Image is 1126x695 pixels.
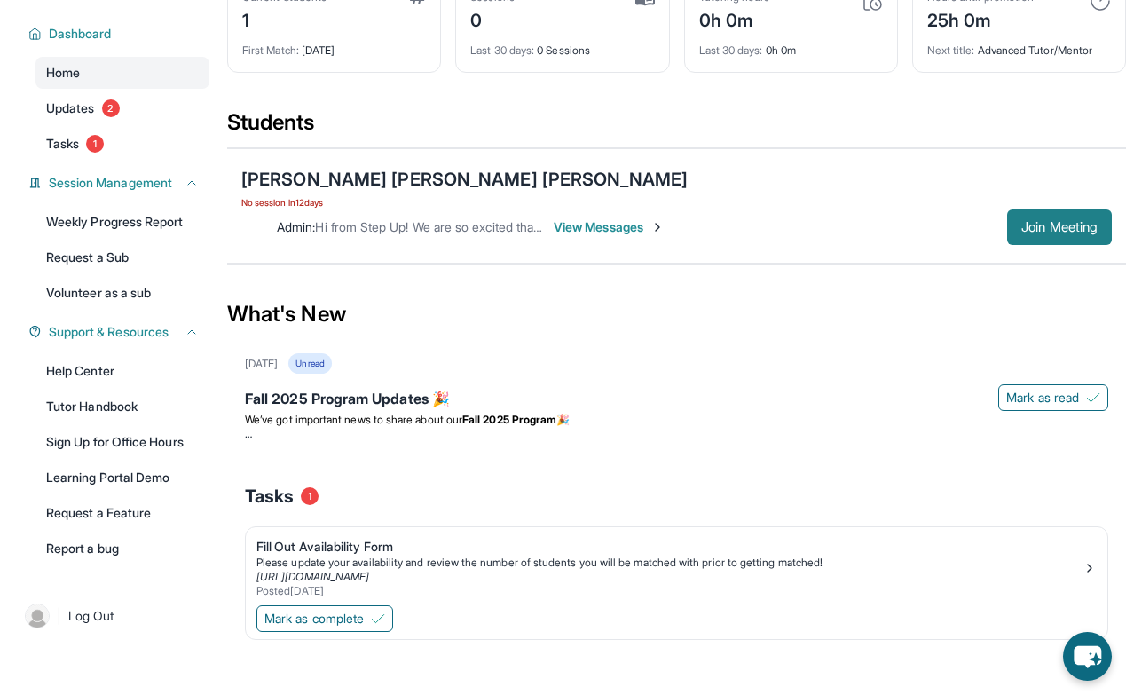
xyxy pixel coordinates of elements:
span: Session Management [49,174,172,192]
strong: Fall 2025 Program [462,413,556,426]
button: Session Management [42,174,199,192]
button: chat-button [1063,632,1112,681]
a: Updates2 [35,92,209,124]
a: [URL][DOMAIN_NAME] [256,570,369,583]
span: Home [46,64,80,82]
div: 25h 0m [927,4,1034,33]
span: 1 [86,135,104,153]
span: Mark as complete [264,610,364,628]
span: Updates [46,99,95,117]
div: 0 [470,4,515,33]
span: 2 [102,99,120,117]
button: Mark as read [998,384,1108,411]
div: 1 [242,4,327,33]
div: Students [227,108,1126,147]
button: Join Meeting [1007,209,1112,245]
a: Weekly Progress Report [35,206,209,238]
a: Volunteer as a sub [35,277,209,309]
span: Tasks [46,135,79,153]
span: We’ve got important news to share about our [245,413,462,426]
span: Last 30 days : [699,43,763,57]
div: [PERSON_NAME] [PERSON_NAME] [PERSON_NAME] [241,167,688,192]
a: Sign Up for Office Hours [35,426,209,458]
span: First Match : [242,43,299,57]
div: Fall 2025 Program Updates 🎉 [245,388,1108,413]
a: Request a Feature [35,497,209,529]
div: Posted [DATE] [256,584,1083,598]
span: View Messages [554,218,665,236]
span: Tasks [245,484,294,509]
div: 0h 0m [699,4,770,33]
span: Last 30 days : [470,43,534,57]
span: Admin : [277,219,315,234]
a: Fill Out Availability FormPlease update your availability and review the number of students you w... [246,527,1107,602]
div: Unread [288,353,331,374]
a: Request a Sub [35,241,209,273]
span: Join Meeting [1021,222,1098,233]
div: Please update your availability and review the number of students you will be matched with prior ... [256,556,1083,570]
div: [DATE] [242,33,426,58]
div: 0h 0m [699,33,883,58]
span: Log Out [68,607,114,625]
button: Dashboard [42,25,199,43]
span: 🎉 [556,413,570,426]
span: 1 [301,487,319,505]
div: Advanced Tutor/Mentor [927,33,1111,58]
span: Next title : [927,43,975,57]
span: | [57,605,61,627]
button: Support & Resources [42,323,199,341]
a: Report a bug [35,533,209,565]
div: What's New [227,275,1126,353]
span: No session in 12 days [241,195,688,209]
img: Chevron-Right [650,220,665,234]
a: |Log Out [18,596,209,636]
div: [DATE] [245,357,278,371]
img: user-img [25,604,50,628]
span: Mark as read [1006,389,1079,407]
div: Fill Out Availability Form [256,538,1083,556]
span: Dashboard [49,25,112,43]
img: Mark as complete [371,612,385,626]
a: Learning Portal Demo [35,462,209,494]
a: Tasks1 [35,128,209,160]
img: Mark as read [1086,391,1100,405]
button: Mark as complete [256,605,393,632]
span: Support & Resources [49,323,169,341]
a: Home [35,57,209,89]
a: Tutor Handbook [35,391,209,423]
div: 0 Sessions [470,33,654,58]
a: Help Center [35,355,209,387]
